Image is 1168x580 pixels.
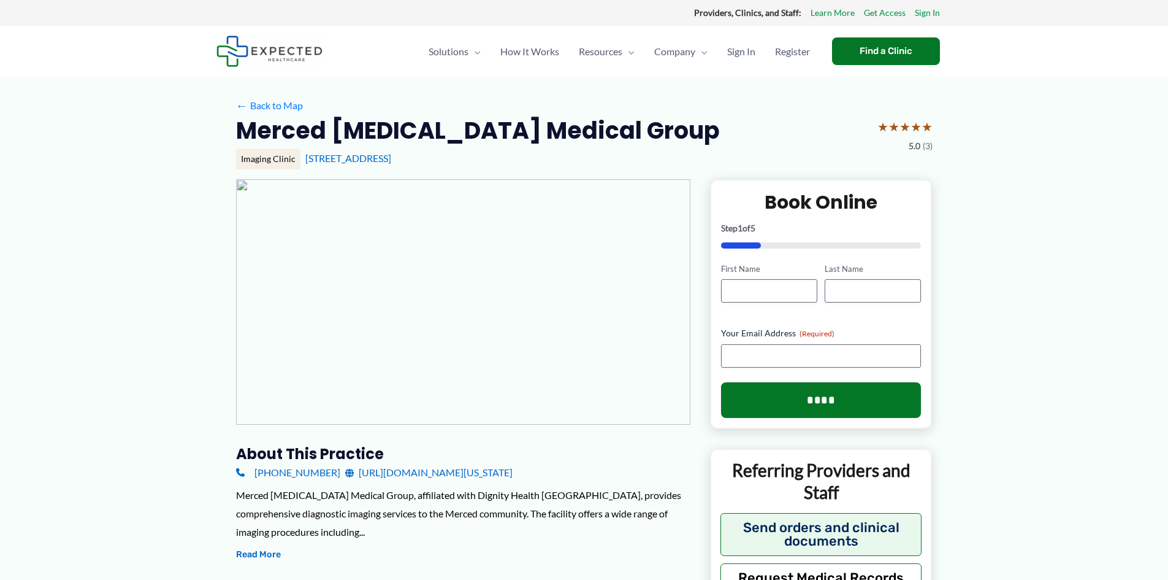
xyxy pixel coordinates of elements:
[419,30,820,73] nav: Primary Site Navigation
[216,36,323,67] img: Expected Healthcare Logo - side, dark font, small
[569,30,644,73] a: ResourcesMenu Toggle
[888,115,899,138] span: ★
[236,115,720,145] h2: Merced [MEDICAL_DATA] Medical Group
[811,5,855,21] a: Learn More
[765,30,820,73] a: Register
[654,30,695,73] span: Company
[899,115,910,138] span: ★
[694,7,801,18] strong: Providers, Clinics, and Staff:
[721,327,922,339] label: Your Email Address
[305,152,391,164] a: [STREET_ADDRESS]
[236,99,248,111] span: ←
[877,115,888,138] span: ★
[721,190,922,214] h2: Book Online
[644,30,717,73] a: CompanyMenu Toggle
[750,223,755,233] span: 5
[345,463,513,482] a: [URL][DOMAIN_NAME][US_STATE]
[825,263,921,275] label: Last Name
[490,30,569,73] a: How It Works
[864,5,906,21] a: Get Access
[720,513,922,556] button: Send orders and clinical documents
[236,547,281,562] button: Read More
[500,30,559,73] span: How It Works
[429,30,468,73] span: Solutions
[419,30,490,73] a: SolutionsMenu Toggle
[727,30,755,73] span: Sign In
[236,149,300,169] div: Imaging Clinic
[910,115,922,138] span: ★
[915,5,940,21] a: Sign In
[579,30,622,73] span: Resources
[236,96,303,115] a: ←Back to Map
[721,263,817,275] label: First Name
[468,30,481,73] span: Menu Toggle
[717,30,765,73] a: Sign In
[775,30,810,73] span: Register
[622,30,635,73] span: Menu Toggle
[922,115,933,138] span: ★
[236,444,690,463] h3: About this practice
[236,486,690,541] div: Merced [MEDICAL_DATA] Medical Group, affiliated with Dignity Health [GEOGRAPHIC_DATA], provides c...
[721,224,922,233] p: Step of
[800,329,834,338] span: (Required)
[832,37,940,65] a: Find a Clinic
[720,459,922,504] p: Referring Providers and Staff
[738,223,742,233] span: 1
[909,138,920,154] span: 5.0
[695,30,708,73] span: Menu Toggle
[923,138,933,154] span: (3)
[236,463,340,482] a: [PHONE_NUMBER]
